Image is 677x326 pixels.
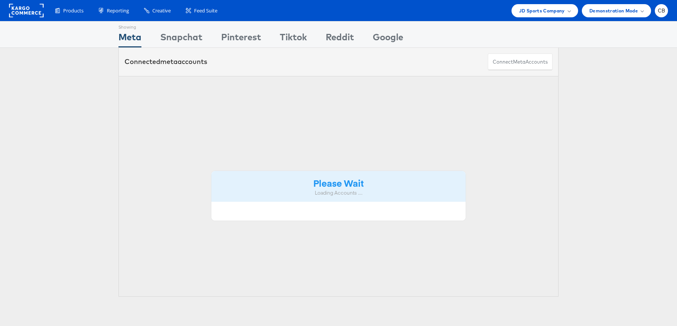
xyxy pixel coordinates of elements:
span: Feed Suite [194,7,217,14]
div: Pinterest [221,30,261,47]
strong: Please Wait [313,177,364,189]
span: meta [160,57,178,66]
div: Tiktok [280,30,307,47]
div: Google [373,30,403,47]
div: Reddit [326,30,354,47]
div: Snapchat [160,30,202,47]
span: meta [513,58,525,66]
span: Products [63,7,83,14]
div: Connected accounts [124,57,207,67]
div: Meta [118,30,141,47]
span: Reporting [107,7,129,14]
div: Loading Accounts .... [217,189,460,197]
span: JD Sports Company [519,7,565,15]
span: CB [658,8,665,13]
span: Demonstration Mode [589,7,638,15]
button: ConnectmetaAccounts [488,53,553,70]
span: Creative [152,7,171,14]
div: Showing [118,21,141,30]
